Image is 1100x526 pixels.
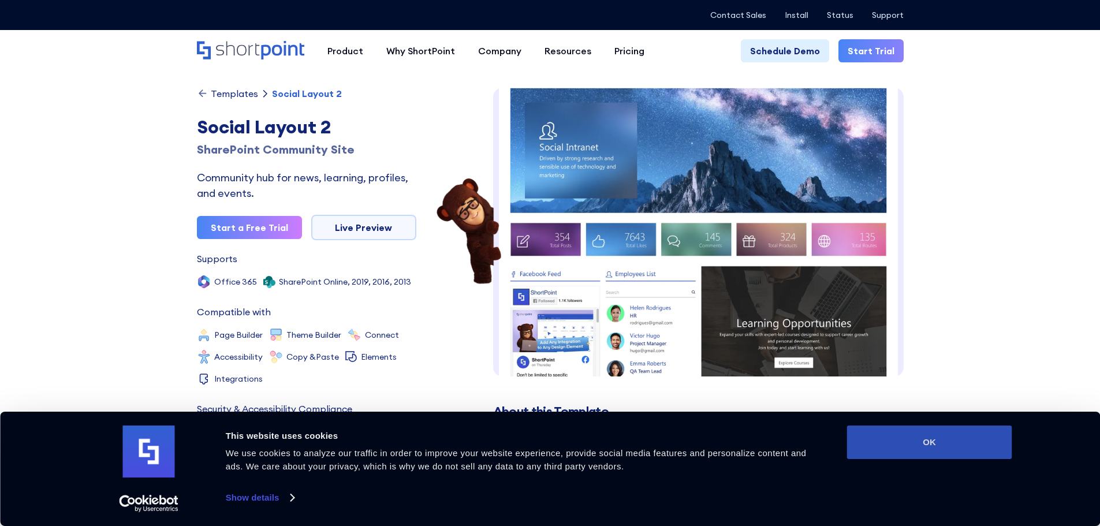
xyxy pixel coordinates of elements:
[478,44,521,58] div: Company
[545,44,591,58] div: Resources
[533,39,603,62] a: Resources
[197,170,416,201] div: Community hub for news, learning, profiles, and events.
[214,353,263,361] div: Accessibility
[214,375,263,383] div: Integrations
[361,353,397,361] div: Elements
[279,278,411,286] div: SharePoint Online, 2019, 2016, 2013
[827,10,853,20] a: Status
[365,331,399,339] div: Connect
[614,44,644,58] div: Pricing
[493,404,904,419] h2: About this Template
[710,10,766,20] a: Contact Sales
[197,307,271,316] div: Compatible with
[211,89,258,98] div: Templates
[197,141,416,158] div: SharePoint Community Site
[98,495,199,512] a: Usercentrics Cookiebot - opens in a new window
[892,392,1100,526] iframe: Chat Widget
[603,39,656,62] a: Pricing
[197,254,237,263] div: Supports
[197,404,352,413] div: Security & Accessibility Compliance
[386,44,455,58] div: Why ShortPoint
[286,353,339,361] div: Copy &Paste
[375,39,467,62] a: Why ShortPoint
[838,39,904,62] a: Start Trial
[311,215,416,240] a: Live Preview
[226,429,821,443] div: This website uses cookies
[286,331,341,339] div: Theme Builder
[197,216,302,239] a: Start a Free Trial
[197,88,258,99] a: Templates
[226,448,807,471] span: We use cookies to analyze our traffic in order to improve your website experience, provide social...
[214,331,263,339] div: Page Builder
[872,10,904,20] a: Support
[226,489,294,506] a: Show details
[197,41,304,61] a: Home
[327,44,363,58] div: Product
[741,39,829,62] a: Schedule Demo
[214,278,257,286] div: Office 365
[847,426,1012,459] button: OK
[272,89,342,98] div: Social Layout 2
[123,426,175,477] img: logo
[785,10,808,20] a: Install
[316,39,375,62] a: Product
[197,113,416,141] div: Social Layout 2
[467,39,533,62] a: Company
